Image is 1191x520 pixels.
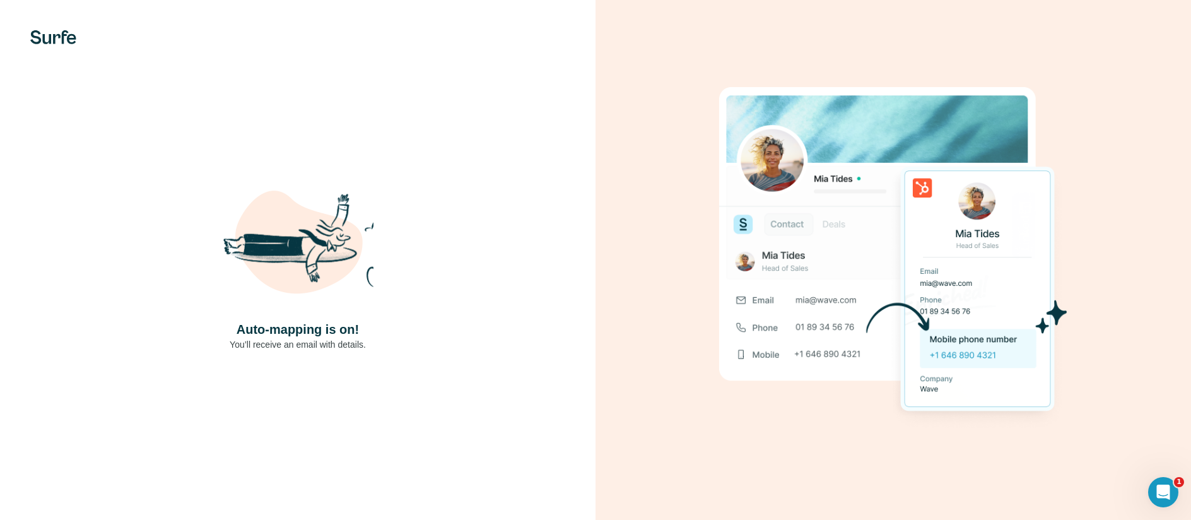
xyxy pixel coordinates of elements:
[1174,477,1184,487] span: 1
[237,321,359,338] h4: Auto-mapping is on!
[222,169,373,321] img: Shaka Illustration
[30,30,76,44] img: Surfe's logo
[719,87,1067,432] img: Download Success
[1148,477,1178,507] iframe: Intercom live chat
[230,338,366,351] p: You’ll receive an email with details.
